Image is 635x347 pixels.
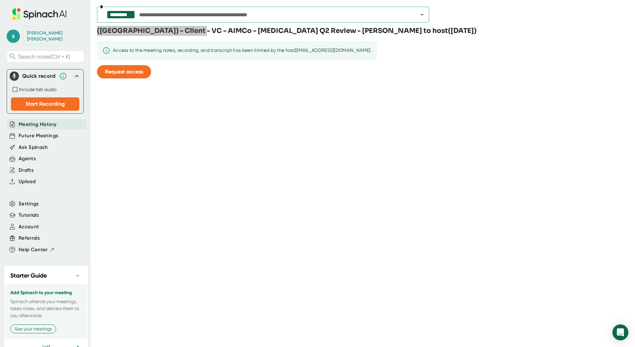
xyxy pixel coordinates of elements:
button: Ask Spinach [19,144,48,151]
div: Quick record [22,73,56,79]
span: s [7,30,20,43]
button: Referrals [19,234,40,242]
span: Help Center [19,246,48,254]
div: Record both your microphone and the audio from your browser tab (e.g., videos, meetings, etc.) [11,85,79,93]
button: Meeting History [19,121,56,128]
button: Account [19,223,39,231]
button: Settings [19,200,39,208]
p: Spinach attends your meetings, takes notes, and delivers them to you afterwards [10,298,82,319]
span: Start Recording [26,101,65,107]
button: Upload [19,178,36,185]
h3: Add Spinach to your meeting [10,290,82,295]
button: Request access [97,65,151,78]
div: Sean Kaplan [27,30,77,42]
h3: ([GEOGRAPHIC_DATA]) - Client - VC - AIMCo - [MEDICAL_DATA] Q2 Review - [PERSON_NAME] to host ( [D... [97,26,477,36]
div: Open Intercom Messenger [612,324,628,340]
button: See your meetings [10,324,56,333]
button: Open [417,10,427,19]
button: Start Recording [11,97,79,111]
div: Access to the meeting notes, recording, and transcript has been limited by the host [EMAIL_ADDRES... [113,48,372,54]
button: − [73,271,82,281]
span: Request access [105,68,143,75]
button: Tutorials [19,211,39,219]
div: Quick record [10,69,81,83]
span: Search notes (Ctrl + K) [18,54,70,60]
button: Help Center [19,246,55,254]
button: Agents [19,155,36,163]
button: Drafts [19,167,34,174]
h2: Starter Guide [10,271,47,280]
button: Future Meetings [19,132,58,140]
span: Include tab audio [19,87,56,92]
